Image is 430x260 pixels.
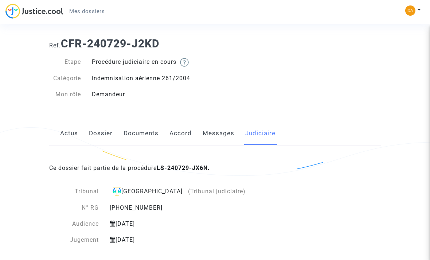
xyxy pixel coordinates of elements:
[245,121,275,145] a: Judiciaire
[49,42,61,49] span: Ref.
[86,74,215,83] div: Indemnisation aérienne 261/2004
[44,74,87,83] div: Catégorie
[69,8,105,15] span: Mes dossiers
[104,203,252,212] div: [PHONE_NUMBER]
[104,236,252,244] div: [DATE]
[44,90,87,99] div: Mon rôle
[89,121,113,145] a: Dossier
[63,6,110,17] a: Mes dossiers
[49,236,105,244] div: Jugement
[60,121,78,145] a: Actus
[104,220,252,228] div: [DATE]
[61,37,159,50] b: CFR-240729-J2KD
[180,58,189,67] img: help.svg
[110,187,246,196] div: [GEOGRAPHIC_DATA]
[169,121,192,145] a: Accord
[405,5,415,16] img: 3c082c3df419583a9a2e7d56dbfe9da8
[49,164,210,171] span: Ce dossier fait partie de la procédure
[157,164,210,171] b: LS-240729-JX6N.
[49,187,105,196] div: Tribunal
[49,220,105,228] div: Audience
[124,121,159,145] a: Documents
[5,4,63,19] img: jc-logo.svg
[44,58,87,67] div: Etape
[113,187,121,196] img: icon-faciliter-sm.svg
[188,188,246,195] span: (Tribunal judiciaire)
[86,58,215,67] div: Procédure judiciaire en cours
[49,203,105,212] div: N° RG
[203,121,234,145] a: Messages
[86,90,215,99] div: Demandeur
